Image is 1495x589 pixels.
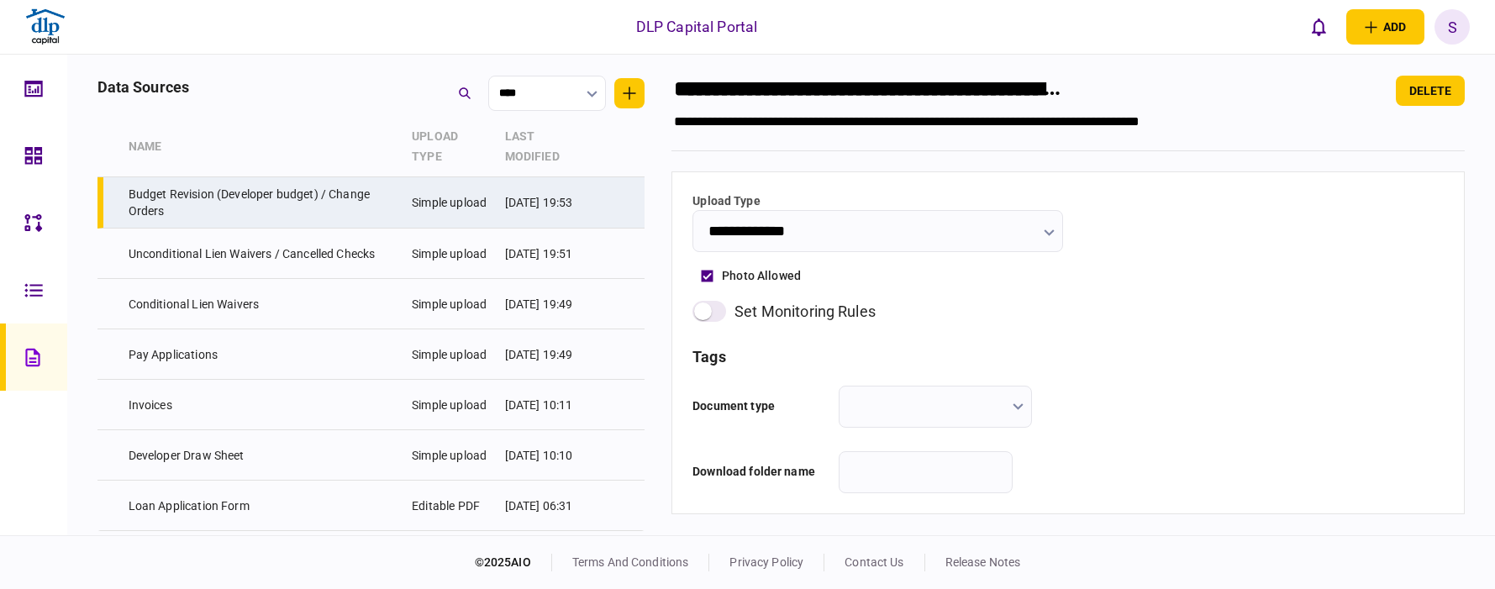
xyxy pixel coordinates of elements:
td: Invoices [120,380,404,430]
td: [DATE] 10:10 [497,430,598,481]
div: data sources [97,76,190,98]
img: client company logo [24,6,66,48]
button: S [1434,9,1470,45]
td: Simple upload [403,380,496,430]
th: Name [120,118,404,177]
td: Editable PDF [403,481,496,531]
button: open adding identity options [1346,9,1424,45]
td: [DATE] 19:53 [497,177,598,229]
a: contact us [845,555,903,569]
button: open notifications list [1301,9,1336,45]
a: privacy policy [729,555,803,569]
td: [DATE] 19:49 [497,279,598,329]
div: photo allowed [722,267,801,285]
td: [DATE] 06:31 [497,481,598,531]
td: [DATE] 19:49 [497,329,598,380]
td: Unconditional Lien Waivers / Cancelled Checks [120,229,404,279]
td: [DATE] 10:11 [497,380,598,430]
input: Upload Type [692,210,1063,252]
td: Simple upload [403,430,496,481]
td: Budget Revision (Developer budget) / Change Orders [120,177,404,229]
td: Simple upload [403,329,496,380]
a: terms and conditions [572,555,689,569]
div: Download folder name [692,451,827,493]
a: release notes [945,555,1021,569]
td: Pay Applications [120,329,404,380]
button: delete [1396,76,1465,106]
div: set monitoring rules [734,300,876,323]
td: Simple upload [403,177,496,229]
td: Loan Application Form [120,481,404,531]
td: Developer Draw Sheet [120,430,404,481]
th: Upload Type [403,118,496,177]
td: [DATE] 19:51 [497,229,598,279]
div: Document type [692,386,827,428]
td: Conditional Lien Waivers [120,279,404,329]
td: Simple upload [403,279,496,329]
div: DLP Capital Portal [636,16,757,38]
td: Simple upload [403,229,496,279]
div: © 2025 AIO [475,554,552,571]
th: last modified [497,118,598,177]
h3: tags [692,350,1444,365]
label: Upload Type [692,192,1063,210]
